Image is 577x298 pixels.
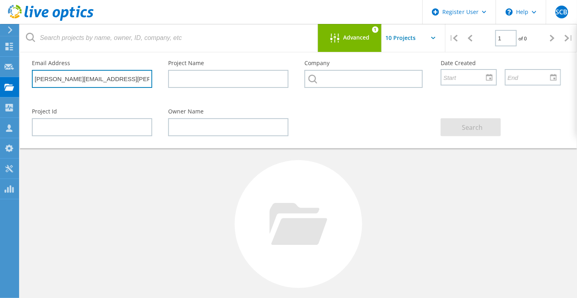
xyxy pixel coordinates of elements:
label: Project Id [32,109,152,114]
input: Start [442,70,491,85]
input: End [506,70,555,85]
button: Search [441,118,501,136]
label: Owner Name [168,109,288,114]
label: Email Address [32,60,152,66]
span: SCB [555,9,567,15]
span: Advanced [343,35,370,40]
div: | [446,24,462,52]
a: Live Optics Dashboard [8,17,94,22]
svg: \n [506,8,513,16]
span: of 0 [519,35,527,42]
label: Project Name [168,60,288,66]
input: Search projects by name, owner, ID, company, etc [20,24,318,52]
div: | [561,24,577,52]
label: Date Created [441,60,561,66]
span: Search [462,123,483,132]
label: Company [304,60,425,66]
